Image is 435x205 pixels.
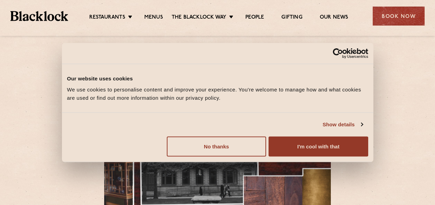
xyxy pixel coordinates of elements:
[269,136,368,156] button: I'm cool with that
[245,14,264,22] a: People
[67,85,368,102] div: We use cookies to personalise content and improve your experience. You're welcome to manage how a...
[167,136,266,156] button: No thanks
[172,14,226,22] a: The Blacklock Way
[320,14,348,22] a: Our News
[89,14,125,22] a: Restaurants
[373,7,425,26] div: Book Now
[67,75,368,83] div: Our website uses cookies
[281,14,302,22] a: Gifting
[308,48,368,59] a: Usercentrics Cookiebot - opens in a new window
[144,14,163,22] a: Menus
[10,11,68,21] img: BL_Textured_Logo-footer-cropped.svg
[323,120,363,129] a: Show details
